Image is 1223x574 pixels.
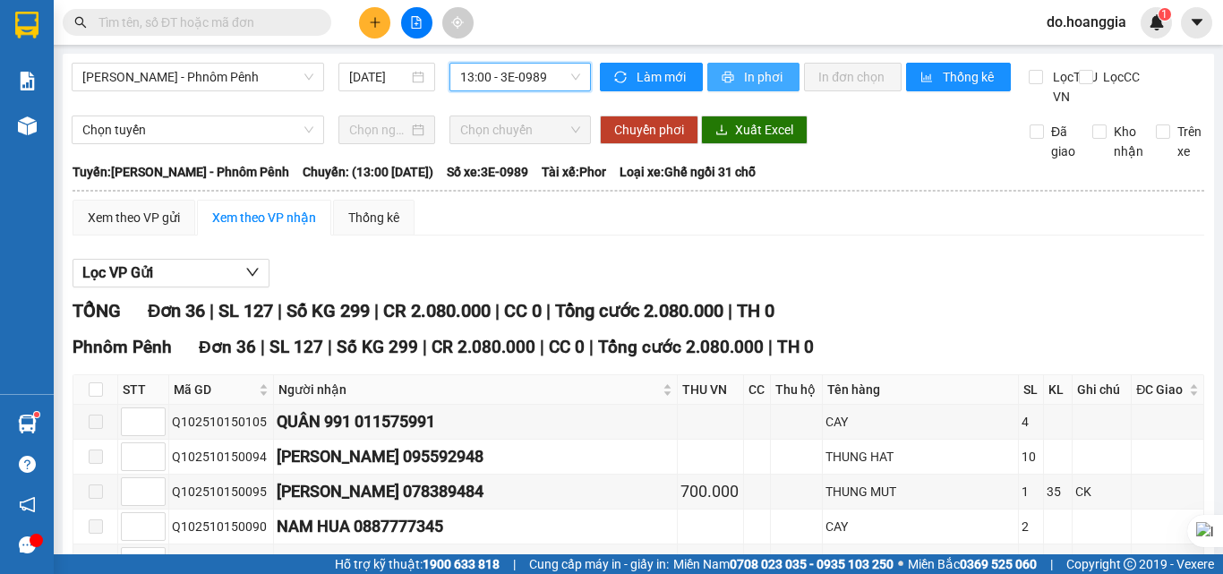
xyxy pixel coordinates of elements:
[540,337,544,357] span: |
[1032,11,1141,33] span: do.hoanggia
[1046,67,1100,107] span: Lọc THU VN
[451,16,464,29] span: aim
[432,337,535,357] span: CR 2.080.000
[908,554,1037,574] span: Miền Bắc
[423,337,427,357] span: |
[172,482,270,501] div: Q102510150095
[825,517,1016,536] div: CAY
[1107,122,1150,161] span: Kho nhận
[172,552,270,571] div: Q102510150089
[1050,554,1053,574] span: |
[620,162,756,182] span: Loại xe: Ghế ngồi 31 chỗ
[73,259,269,287] button: Lọc VP Gửi
[199,337,256,357] span: Đơn 36
[771,375,823,405] th: Thu hộ
[172,517,270,536] div: Q102510150090
[18,72,37,90] img: solution-icon
[73,337,172,357] span: Phnôm Pênh
[1149,14,1165,30] img: icon-new-feature
[19,496,36,513] span: notification
[1161,8,1167,21] span: 1
[542,162,606,182] span: Tài xế: Phor
[549,337,585,357] span: CC 0
[513,554,516,574] span: |
[1019,375,1044,405] th: SL
[19,536,36,553] span: message
[278,380,659,399] span: Người nhận
[369,16,381,29] span: plus
[210,300,214,321] span: |
[600,63,703,91] button: syncLàm mới
[722,71,737,85] span: printer
[1189,14,1205,30] span: caret-down
[349,67,408,87] input: 15/10/2025
[768,337,773,357] span: |
[906,63,1011,91] button: bar-chartThống kê
[269,337,323,357] span: SL 127
[1096,67,1142,87] span: Lọc CC
[348,208,399,227] div: Thống kê
[335,554,500,574] span: Hỗ trợ kỹ thuật:
[637,67,688,87] span: Làm mới
[169,510,274,544] td: Q102510150090
[118,375,169,405] th: STT
[1124,558,1136,570] span: copyright
[678,375,744,405] th: THU VN
[261,337,265,357] span: |
[460,116,580,143] span: Chọn chuyến
[825,552,1016,571] div: CUC
[1044,375,1073,405] th: KL
[1044,122,1082,161] span: Đã giao
[349,120,408,140] input: Chọn ngày
[960,557,1037,571] strong: 0369 525 060
[715,124,728,138] span: download
[804,63,902,91] button: In đơn chọn
[504,300,542,321] span: CC 0
[737,300,774,321] span: TH 0
[777,337,814,357] span: TH 0
[169,475,274,510] td: Q102510150095
[823,375,1020,405] th: Tên hàng
[735,120,793,140] span: Xuất Excel
[546,300,551,321] span: |
[287,300,370,321] span: Số KG 299
[172,412,270,432] div: Q102510150105
[18,116,37,135] img: warehouse-icon
[1181,7,1212,39] button: caret-down
[1022,447,1040,467] div: 10
[943,67,996,87] span: Thống kê
[529,554,669,574] span: Cung cấp máy in - giấy in:
[15,12,38,39] img: logo-vxr
[337,337,418,357] span: Số KG 299
[303,162,433,182] span: Chuyến: (13:00 [DATE])
[673,554,894,574] span: Miền Nam
[1136,380,1185,399] span: ĐC Giao
[825,447,1016,467] div: THUNG HAT
[744,67,785,87] span: In phơi
[1047,552,1069,571] div: 124
[825,482,1016,501] div: THUNG MUT
[1022,517,1040,536] div: 2
[19,456,36,473] span: question-circle
[172,447,270,467] div: Q102510150094
[82,261,153,284] span: Lọc VP Gửi
[34,412,39,417] sup: 1
[277,479,674,504] div: [PERSON_NAME] 078389484
[460,64,580,90] span: 13:00 - 3E-0989
[1159,8,1171,21] sup: 1
[277,409,674,434] div: QUÂN 991 011575991
[680,479,740,504] div: 700.000
[442,7,474,39] button: aim
[1022,552,1040,571] div: 4
[73,165,289,179] b: Tuyến: [PERSON_NAME] - Phnôm Pênh
[423,557,500,571] strong: 1900 633 818
[328,337,332,357] span: |
[82,64,313,90] span: Hồ Chí Minh - Phnôm Pênh
[74,16,87,29] span: search
[374,300,379,321] span: |
[730,557,894,571] strong: 0708 023 035 - 0935 103 250
[218,300,273,321] span: SL 127
[148,300,205,321] span: Đơn 36
[277,444,674,469] div: [PERSON_NAME] 095592948
[447,162,528,182] span: Số xe: 3E-0989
